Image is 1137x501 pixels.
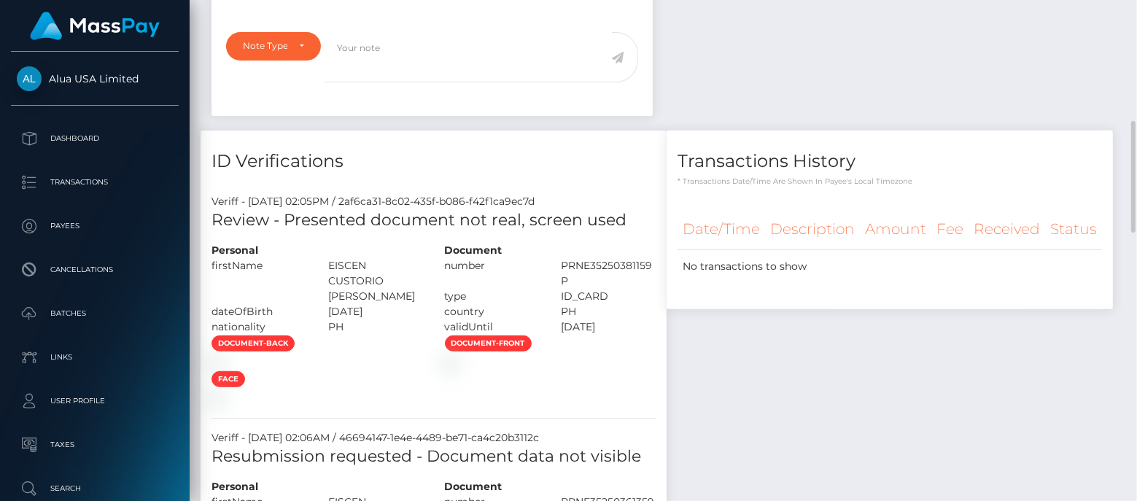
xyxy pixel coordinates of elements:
p: Taxes [17,434,173,456]
button: Note Type [226,32,321,60]
div: country [434,304,551,319]
p: User Profile [17,390,173,412]
strong: Personal [212,480,258,493]
a: Dashboard [11,120,179,157]
img: MassPay Logo [30,12,160,40]
img: e4b500b5-dd13-4715-b17e-d5ae6386a165 [212,393,223,405]
a: Cancellations [11,252,179,288]
div: number [434,258,551,289]
span: face [212,371,245,387]
h4: ID Verifications [212,149,656,174]
strong: Document [445,244,502,257]
span: document-front [445,335,532,352]
div: nationality [201,319,317,335]
h4: Transactions History [678,149,1102,174]
p: Dashboard [17,128,173,149]
a: User Profile [11,383,179,419]
a: Links [11,339,179,376]
a: Payees [11,208,179,244]
p: Search [17,478,173,500]
div: PRNE35250381159P [550,258,667,289]
td: No transactions to show [678,249,1102,283]
span: Alua USA Limited [11,72,179,85]
p: Batches [17,303,173,325]
strong: Document [445,480,502,493]
div: Veriff - [DATE] 02:06AM / 46694147-1e4e-4489-be71-ca4c20b3112c [201,430,667,446]
div: firstName [201,258,317,304]
div: ID_CARD [550,289,667,304]
p: Cancellations [17,259,173,281]
th: Amount [860,209,931,249]
a: Taxes [11,427,179,463]
img: 16884f9f-426b-4854-ba4e-3cb55df51cf5 [212,357,223,369]
img: Alua USA Limited [17,66,42,91]
a: Batches [11,295,179,332]
h5: Resubmission requested - Document data not visible [212,446,656,468]
th: Description [765,209,860,249]
a: Transactions [11,164,179,201]
th: Status [1045,209,1102,249]
div: [DATE] [550,319,667,335]
th: Fee [931,209,969,249]
div: validUntil [434,319,551,335]
span: document-back [212,335,295,352]
div: Veriff - [DATE] 02:05PM / 2af6ca31-8c02-435f-b086-f42f1ca9ec7d [201,194,667,209]
p: Links [17,346,173,368]
div: type [434,289,551,304]
strong: Personal [212,244,258,257]
div: [DATE] [317,304,434,319]
div: dateOfBirth [201,304,317,319]
th: Date/Time [678,209,765,249]
div: EISCEN CUSTORIO [PERSON_NAME] [317,258,434,304]
th: Received [969,209,1045,249]
p: Transactions [17,171,173,193]
div: PH [550,304,667,319]
div: PH [317,319,434,335]
p: * Transactions date/time are shown in payee's local timezone [678,176,1102,187]
p: Payees [17,215,173,237]
img: 7192ed7b-dc74-4eae-9688-01838ee70e56 [445,357,457,369]
div: Note Type [243,40,287,52]
h5: Review - Presented document not real, screen used [212,209,656,232]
